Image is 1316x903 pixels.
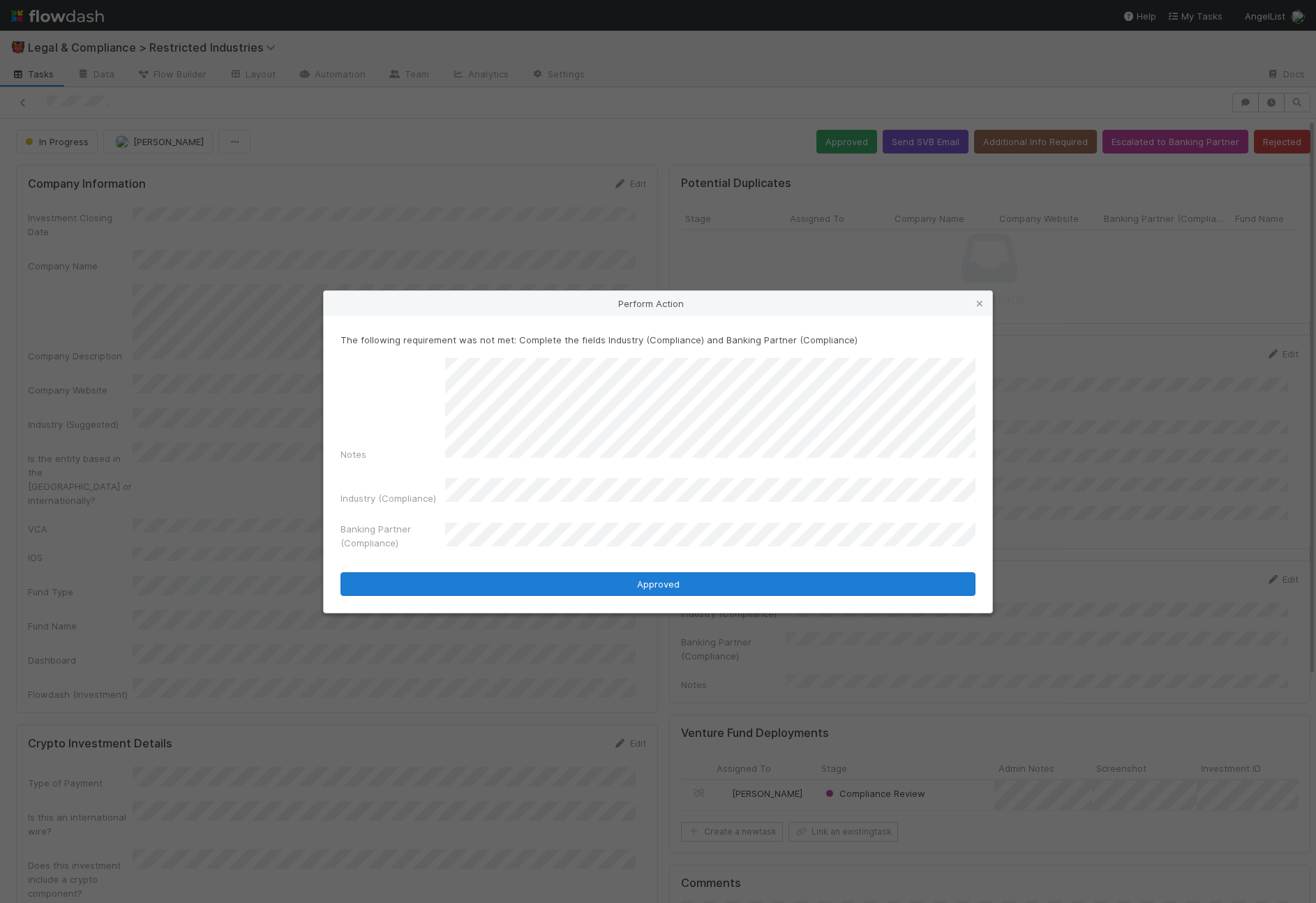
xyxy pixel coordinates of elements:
label: Banking Partner (Compliance) [341,522,445,550]
label: Notes [341,447,366,461]
p: The following requirement was not met: Complete the fields Industry (Compliance) and Banking Part... [341,333,975,347]
label: Industry (Compliance) [341,491,436,505]
div: Perform Action [324,291,992,316]
button: Approved [341,572,975,596]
